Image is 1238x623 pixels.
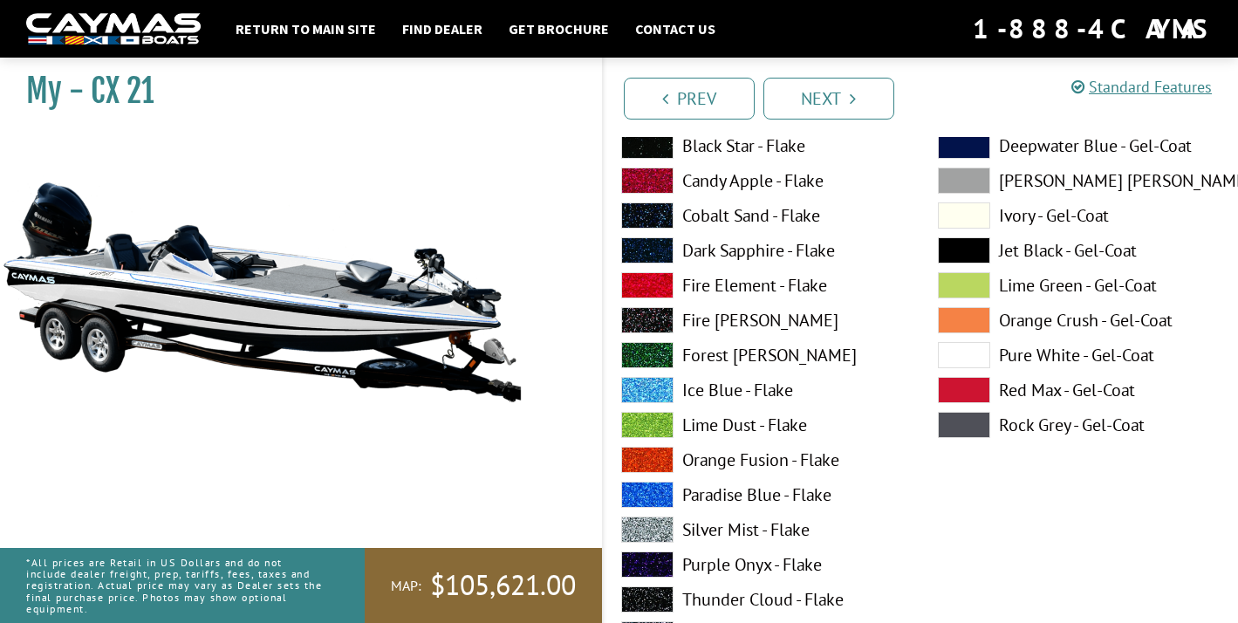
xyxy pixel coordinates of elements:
label: Orange Crush - Gel-Coat [938,307,1221,333]
label: Paradise Blue - Flake [621,482,904,508]
label: Cobalt Sand - Flake [621,202,904,229]
label: Fire [PERSON_NAME] [621,307,904,333]
span: MAP: [391,577,421,595]
label: Lime Green - Gel-Coat [938,272,1221,298]
div: 1-888-4CAYMAS [973,10,1212,48]
label: Red Max - Gel-Coat [938,377,1221,403]
label: Silver Mist - Flake [621,517,904,543]
label: Candy Apple - Flake [621,168,904,194]
a: Next [763,78,894,120]
label: Black Star - Flake [621,133,904,159]
a: Prev [624,78,755,120]
a: Find Dealer [393,17,491,40]
h1: My - CX 21 [26,72,558,111]
p: *All prices are Retail in US Dollars and do not include dealer freight, prep, tariffs, fees, taxe... [26,548,325,623]
label: Orange Fusion - Flake [621,447,904,473]
label: Dark Sapphire - Flake [621,237,904,264]
label: Rock Grey - Gel-Coat [938,412,1221,438]
label: Forest [PERSON_NAME] [621,342,904,368]
a: Return to main site [227,17,385,40]
img: white-logo-c9c8dbefe5ff5ceceb0f0178aa75bf4bb51f6bca0971e226c86eb53dfe498488.png [26,13,201,45]
label: Deepwater Blue - Gel-Coat [938,133,1221,159]
label: Ivory - Gel-Coat [938,202,1221,229]
label: Fire Element - Flake [621,272,904,298]
a: Standard Features [1071,77,1212,97]
label: Pure White - Gel-Coat [938,342,1221,368]
label: Purple Onyx - Flake [621,551,904,578]
label: Lime Dust - Flake [621,412,904,438]
a: Get Brochure [500,17,618,40]
a: Contact Us [626,17,724,40]
label: Jet Black - Gel-Coat [938,237,1221,264]
label: Ice Blue - Flake [621,377,904,403]
span: $105,621.00 [430,567,576,604]
label: Thunder Cloud - Flake [621,586,904,613]
label: [PERSON_NAME] [PERSON_NAME] - Gel-Coat [938,168,1221,194]
a: MAP:$105,621.00 [365,548,602,623]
